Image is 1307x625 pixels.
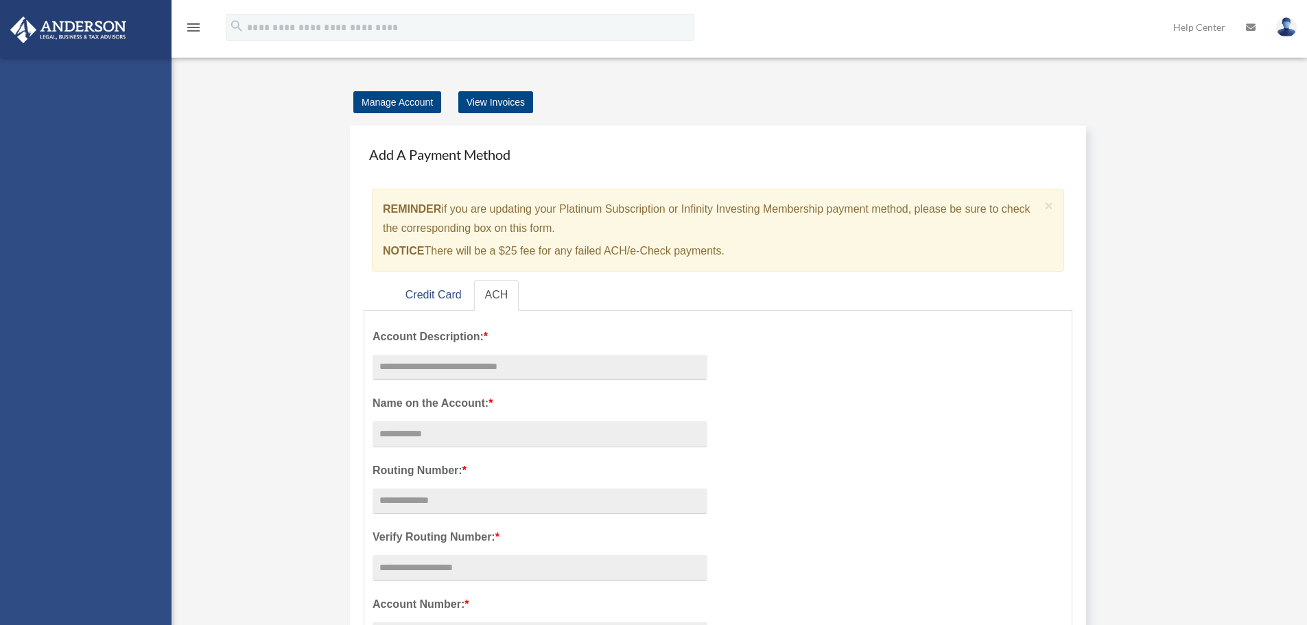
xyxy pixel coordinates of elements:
[373,528,707,547] label: Verify Routing Number:
[185,24,202,36] a: menu
[373,595,707,614] label: Account Number:
[6,16,130,43] img: Anderson Advisors Platinum Portal
[474,280,519,311] a: ACH
[373,461,707,480] label: Routing Number:
[373,394,707,413] label: Name on the Account:
[364,139,1072,169] h4: Add A Payment Method
[1045,198,1054,213] button: Close
[373,327,707,346] label: Account Description:
[458,91,533,113] a: View Invoices
[1276,17,1297,37] img: User Pic
[395,280,473,311] a: Credit Card
[383,245,424,257] strong: NOTICE
[229,19,244,34] i: search
[1045,198,1054,213] span: ×
[383,203,441,215] strong: REMINDER
[383,241,1039,261] p: There will be a $25 fee for any failed ACH/e-Check payments.
[372,189,1064,272] div: if you are updating your Platinum Subscription or Infinity Investing Membership payment method, p...
[353,91,441,113] a: Manage Account
[185,19,202,36] i: menu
